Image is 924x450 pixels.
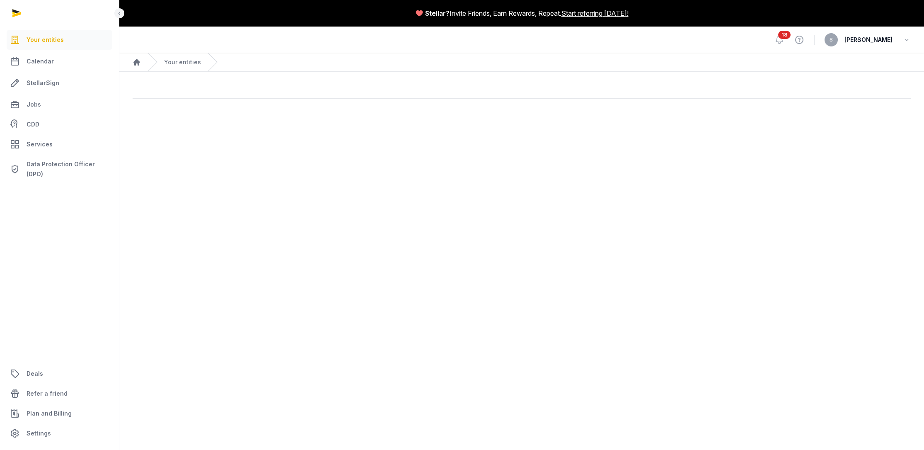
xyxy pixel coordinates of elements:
[7,134,112,154] a: Services
[7,73,112,93] a: StellarSign
[778,31,791,39] span: 18
[830,37,833,42] span: S
[27,159,109,179] span: Data Protection Officer (DPO)
[27,78,59,88] span: StellarSign
[7,30,112,50] a: Your entities
[7,51,112,71] a: Calendar
[27,100,41,109] span: Jobs
[7,364,112,384] a: Deals
[27,139,53,149] span: Services
[561,8,629,18] a: Start referring [DATE]!
[7,423,112,443] a: Settings
[7,384,112,404] a: Refer a friend
[7,404,112,423] a: Plan and Billing
[27,119,39,129] span: CDD
[164,58,201,66] a: Your entities
[425,8,450,18] span: Stellar?
[7,95,112,114] a: Jobs
[27,35,64,45] span: Your entities
[27,56,54,66] span: Calendar
[27,409,72,418] span: Plan and Billing
[27,389,68,399] span: Refer a friend
[27,428,51,438] span: Settings
[119,53,924,72] nav: Breadcrumb
[7,156,112,182] a: Data Protection Officer (DPO)
[27,369,43,379] span: Deals
[844,35,893,45] span: [PERSON_NAME]
[7,116,112,133] a: CDD
[825,33,838,46] button: S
